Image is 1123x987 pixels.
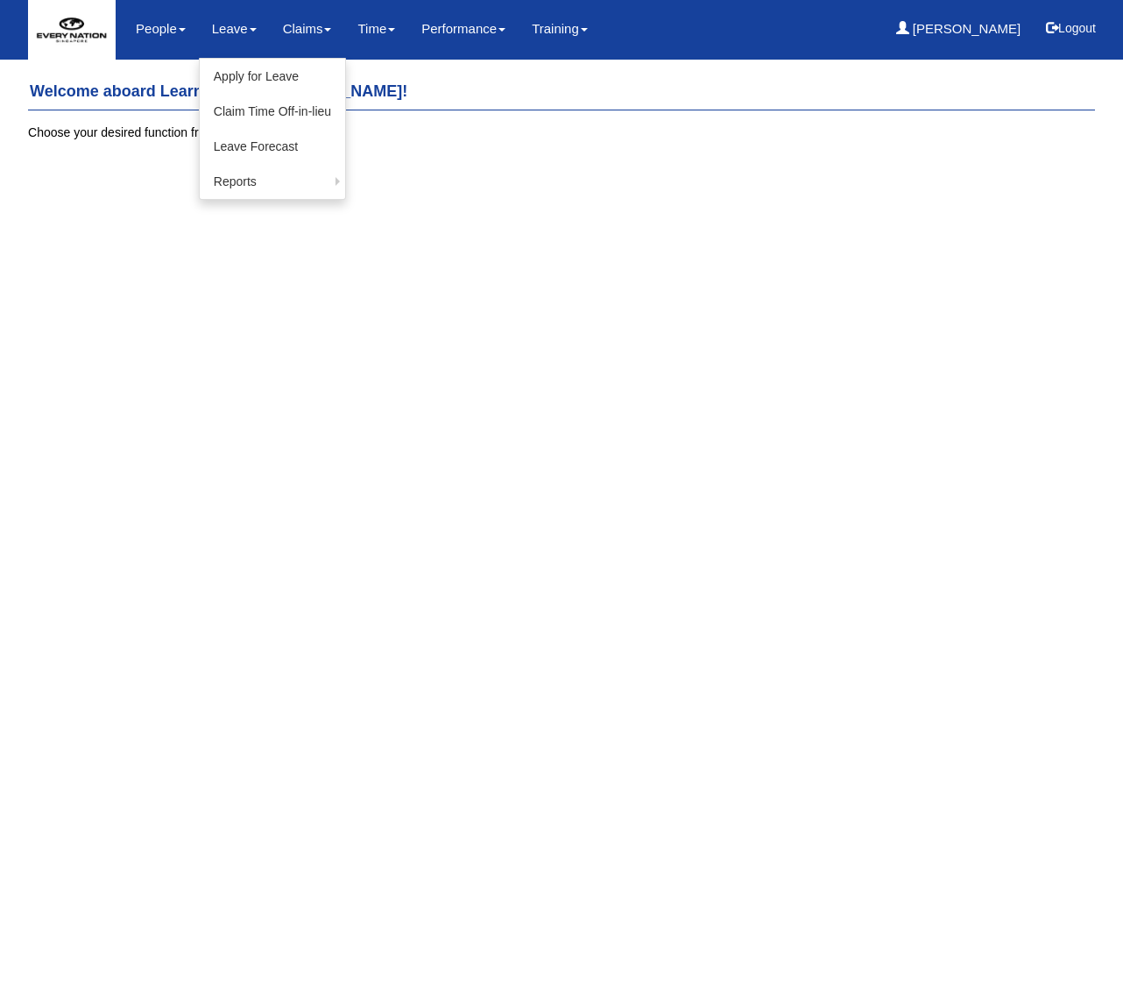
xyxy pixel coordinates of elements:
[357,9,395,49] a: Time
[1034,7,1108,49] button: Logout
[896,9,1021,49] a: [PERSON_NAME]
[421,9,505,49] a: Performance
[28,75,1095,110] h4: Welcome aboard Learn Anchor, [PERSON_NAME]!
[28,1,116,60] img: 2Q==
[200,164,345,199] a: Reports
[212,9,257,49] a: Leave
[200,129,345,164] a: Leave Forecast
[28,124,1095,141] p: Choose your desired function from the menu above.
[283,9,332,49] a: Claims
[532,9,588,49] a: Training
[136,9,186,49] a: People
[1049,917,1105,969] iframe: chat widget
[200,94,345,129] a: Claim Time Off-in-lieu
[200,59,345,94] a: Apply for Leave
